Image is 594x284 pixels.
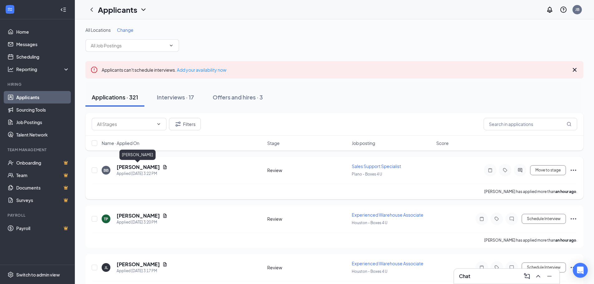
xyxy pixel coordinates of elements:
a: Home [16,26,70,38]
svg: Tag [501,168,509,173]
svg: ChevronDown [169,43,174,48]
a: Messages [16,38,70,51]
h5: [PERSON_NAME] [117,212,160,219]
b: an hour ago [555,189,576,194]
button: ComposeMessage [522,271,532,281]
a: Add your availability now [177,67,226,73]
svg: Collapse [60,7,66,13]
div: Offers and hires · 3 [213,93,263,101]
svg: ChatInactive [508,216,515,221]
svg: Ellipses [570,215,577,223]
svg: Settings [7,272,14,278]
span: Plano - Boxes 4 U [352,172,382,176]
svg: ChevronLeft [88,6,95,13]
svg: Cross [571,66,578,74]
svg: ChevronUp [534,272,542,280]
svg: WorkstreamLogo [7,6,13,12]
button: ChevronUp [533,271,543,281]
span: Sales Support Specialist [352,163,401,169]
svg: Tag [493,216,500,221]
div: Review [267,216,348,222]
span: Job posting [352,140,375,146]
div: [PERSON_NAME] [119,150,156,160]
svg: Note [478,216,485,221]
div: JL [104,265,108,270]
div: Interviews · 17 [157,93,194,101]
h5: [PERSON_NAME] [117,164,160,171]
span: All Locations [85,27,111,33]
svg: QuestionInfo [560,6,567,13]
svg: Error [90,66,98,74]
svg: Ellipses [570,264,577,271]
h5: [PERSON_NAME] [117,261,160,268]
button: Move to stage [530,165,566,175]
svg: Note [486,168,494,173]
span: Applicants can't schedule interviews. [102,67,226,73]
button: Filter Filters [169,118,201,130]
div: BB [104,168,109,173]
svg: Analysis [7,66,14,72]
svg: Document [162,262,167,267]
div: Applications · 321 [92,93,138,101]
div: TP [104,216,108,222]
svg: Tag [493,265,500,270]
input: All Job Postings [91,42,166,49]
span: Change [117,27,133,33]
svg: Document [162,213,167,218]
button: Schedule Interview [522,262,566,272]
h1: Applicants [98,4,137,15]
div: Applied [DATE] 3:22 PM [117,171,167,177]
span: Houston - Boxes 4 U [352,269,387,274]
input: Search in applications [484,118,577,130]
button: Schedule Interview [522,214,566,224]
span: Experienced Warehouse Associate [352,212,423,218]
a: Scheduling [16,51,70,63]
div: Hiring [7,82,68,87]
svg: Notifications [546,6,553,13]
a: SurveysCrown [16,194,70,206]
span: Houston - Boxes 4 U [352,220,387,225]
div: Review [267,167,348,173]
svg: ComposeMessage [523,272,531,280]
div: Open Intercom Messenger [573,263,588,278]
a: PayrollCrown [16,222,70,234]
p: [PERSON_NAME] has applied more than . [484,238,577,243]
div: Review [267,264,348,271]
a: OnboardingCrown [16,156,70,169]
svg: Document [162,165,167,170]
h3: Chat [459,273,470,280]
div: Payroll [7,213,68,218]
span: Name · Applied On [102,140,139,146]
span: Stage [267,140,280,146]
span: Score [436,140,449,146]
a: DocumentsCrown [16,181,70,194]
div: Switch to admin view [16,272,60,278]
svg: ChevronDown [156,122,161,127]
input: All Stages [97,121,154,128]
div: Applied [DATE] 3:17 PM [117,268,167,274]
svg: Ellipses [570,166,577,174]
svg: ChevronDown [140,6,147,13]
a: Applicants [16,91,70,103]
b: an hour ago [555,238,576,243]
a: Job Postings [16,116,70,128]
div: Team Management [7,147,68,152]
svg: ActiveChat [516,168,524,173]
a: Sourcing Tools [16,103,70,116]
svg: Note [478,265,485,270]
span: Experienced Warehouse Associate [352,261,423,266]
p: [PERSON_NAME] has applied more than . [484,189,577,194]
div: JB [575,7,579,12]
div: Reporting [16,66,70,72]
svg: Minimize [546,272,553,280]
div: Applied [DATE] 3:20 PM [117,219,167,225]
svg: Filter [174,120,182,128]
a: TeamCrown [16,169,70,181]
a: Talent Network [16,128,70,141]
svg: ChatInactive [508,265,515,270]
svg: MagnifyingGlass [567,122,572,127]
button: Minimize [544,271,554,281]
